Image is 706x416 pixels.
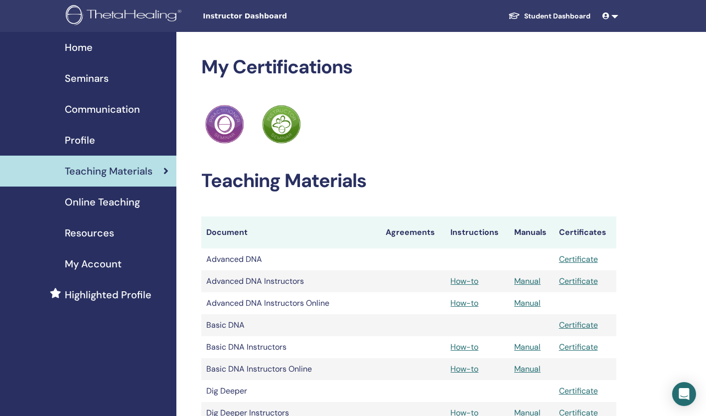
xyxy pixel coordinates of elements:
td: Advanced DNA Instructors Online [201,292,381,314]
td: Advanced DNA Instructors [201,270,381,292]
td: Basic DNA Instructors Online [201,358,381,380]
img: Practitioner [262,105,301,144]
th: Document [201,216,381,248]
h2: My Certifications [201,56,616,79]
span: Profile [65,133,95,148]
img: graduation-cap-white.svg [508,11,520,20]
span: My Account [65,256,122,271]
a: Manual [514,342,541,352]
td: Basic DNA Instructors [201,336,381,358]
a: Manual [514,364,541,374]
th: Certificates [554,216,616,248]
a: How-to [450,276,478,286]
th: Agreements [381,216,445,248]
td: Advanced DNA [201,248,381,270]
span: Seminars [65,71,109,86]
img: Practitioner [205,105,244,144]
a: Manual [514,276,541,286]
img: logo.png [66,5,185,27]
a: Manual [514,298,541,308]
span: Online Teaching [65,195,140,209]
h2: Teaching Materials [201,170,616,193]
span: Highlighted Profile [65,287,151,302]
span: Home [65,40,93,55]
a: How-to [450,342,478,352]
th: Manuals [509,216,554,248]
div: Open Intercom Messenger [672,382,696,406]
a: Certificate [559,276,598,286]
span: Instructor Dashboard [203,11,352,21]
td: Dig Deeper [201,380,381,402]
td: Basic DNA [201,314,381,336]
a: Certificate [559,342,598,352]
a: Certificate [559,386,598,396]
a: Student Dashboard [500,7,598,25]
span: Teaching Materials [65,164,152,179]
th: Instructions [445,216,509,248]
span: Resources [65,225,114,240]
a: Certificate [559,320,598,330]
a: How-to [450,364,478,374]
a: Certificate [559,254,598,264]
a: How-to [450,298,478,308]
span: Communication [65,102,140,117]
